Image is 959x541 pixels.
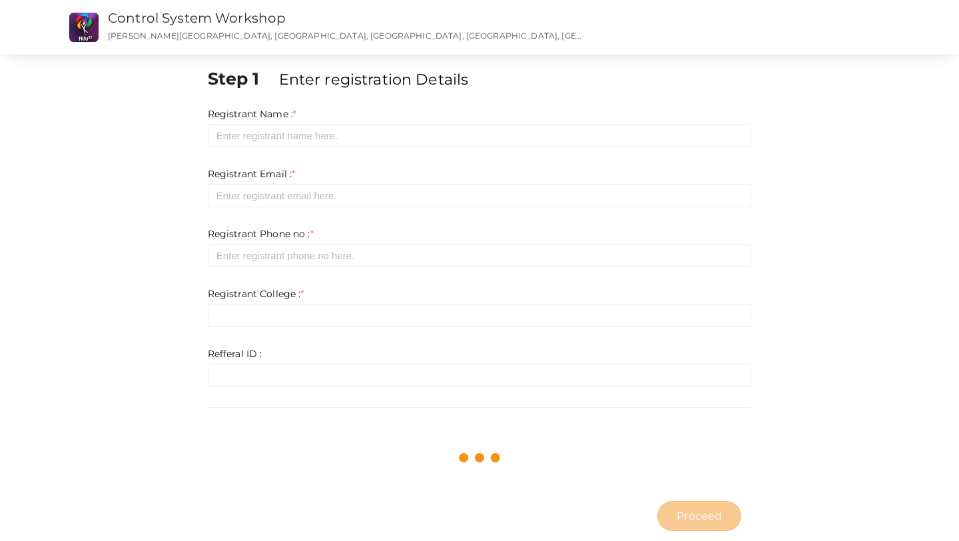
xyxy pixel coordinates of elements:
[69,13,99,42] img: RRI357EY_small.png
[208,67,276,91] label: Step 1
[208,347,262,360] label: Refferal ID :
[208,227,314,241] label: Registrant Phone no :
[657,501,741,531] button: Proceed
[208,124,752,147] input: Enter registrant name here.
[108,30,587,41] p: [PERSON_NAME][GEOGRAPHIC_DATA], [GEOGRAPHIC_DATA], [GEOGRAPHIC_DATA], [GEOGRAPHIC_DATA], [GEOGRAP...
[208,167,296,181] label: Registrant Email :
[108,10,286,26] a: Control System Workshop
[208,287,304,300] label: Registrant College :
[208,244,752,267] input: Enter registrant phone no here.
[456,434,503,481] img: loading.svg
[208,184,752,207] input: Enter registrant email here.
[677,508,722,524] span: Proceed
[208,107,297,121] label: Registrant Name :
[279,69,469,90] label: Enter registration Details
